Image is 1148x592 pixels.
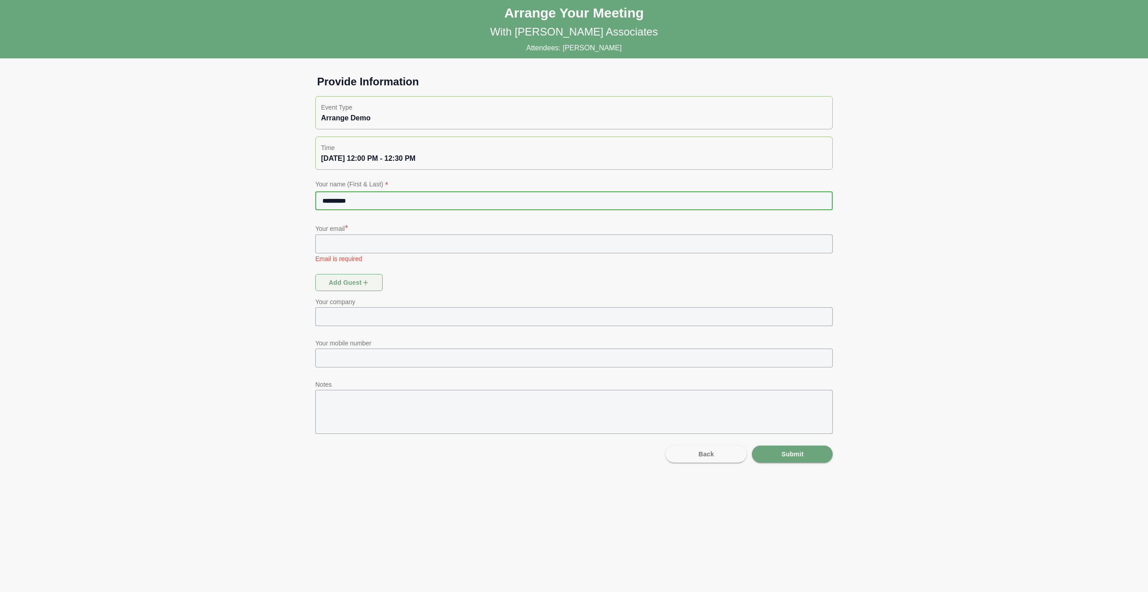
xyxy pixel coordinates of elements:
button: Submit [752,446,833,463]
div: [DATE] 12:00 PM - 12:30 PM [321,153,827,164]
p: Attendees: [PERSON_NAME] [526,43,622,53]
h1: Provide Information [310,75,838,89]
p: Your company [315,296,833,307]
p: Email is required [315,254,833,263]
p: Your email [315,222,833,234]
button: Back [666,446,746,463]
p: Event Type [321,102,827,113]
p: With [PERSON_NAME] Associates [490,25,658,39]
p: Notes [315,379,833,390]
div: Arrange Demo [321,113,827,124]
span: Add guest [328,274,370,291]
p: Your name (First & Last) [315,179,833,191]
span: Back [698,446,714,463]
h1: Arrange Your Meeting [504,5,644,21]
p: Your mobile number [315,338,833,349]
p: Time [321,142,827,153]
button: Add guest [315,274,383,291]
span: Submit [781,446,804,463]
